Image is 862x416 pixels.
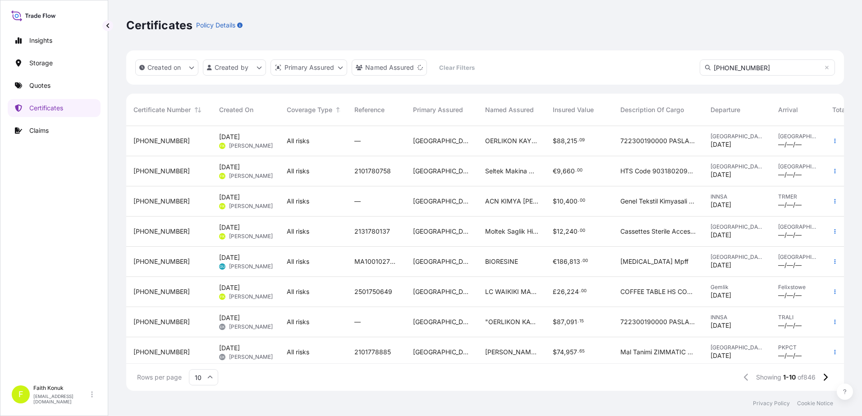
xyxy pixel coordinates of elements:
[413,317,471,326] span: [GEOGRAPHIC_DATA]
[219,253,240,262] span: [DATE]
[620,227,696,236] span: Cassettes Sterile Accessories For Modular Lab System Hs Code 85235190 1 Kap 3 Kg 1 30 X 31 X 17 C...
[553,228,557,235] span: $
[711,231,731,240] span: [DATE]
[564,349,566,355] span: ,
[485,287,538,296] span: LC WAIKIKI MAGAZACILIK HIZMETLERI TICARET AS
[133,348,190,357] span: [PHONE_NUMBER]
[133,105,191,114] span: Certificate Number
[352,59,427,76] button: cargoOwner Filter options
[220,141,225,150] span: FK
[564,198,565,204] span: ,
[797,400,833,407] p: Cookie Notice
[413,227,471,236] span: [GEOGRAPHIC_DATA]
[778,163,818,170] span: [GEOGRAPHIC_DATA]
[284,63,334,72] p: Primary Assured
[354,167,391,176] span: 2101780758
[711,321,731,330] span: [DATE]
[8,32,101,50] a: Insights
[553,258,557,265] span: €
[798,373,816,382] span: of 846
[413,136,471,145] span: [GEOGRAPHIC_DATA]
[578,320,579,323] span: .
[579,139,585,142] span: 09
[553,168,557,174] span: €
[567,138,577,144] span: 215
[577,169,582,172] span: 00
[413,197,471,206] span: [GEOGRAPHIC_DATA]
[133,257,190,266] span: [PHONE_NUMBER]
[557,258,568,265] span: 186
[753,400,790,407] p: Privacy Policy
[778,284,818,291] span: Felixstowe
[778,261,802,270] span: —/—/—
[711,314,764,321] span: INNSA
[711,133,764,140] span: [GEOGRAPHIC_DATA]
[229,203,273,210] span: [PERSON_NAME]
[557,198,564,204] span: 10
[778,105,798,114] span: Arrival
[711,140,731,149] span: [DATE]
[711,170,731,179] span: [DATE]
[485,227,538,236] span: Moltek Saglik Hizmetleri Uretim VE PAZARLAMA A.S.
[29,81,50,90] p: Quotes
[566,319,577,325] span: 091
[578,350,579,353] span: .
[147,63,181,72] p: Created on
[354,348,391,357] span: 2101778885
[219,105,253,114] span: Created On
[553,289,557,295] span: £
[557,168,561,174] span: 9
[287,197,309,206] span: All risks
[568,258,569,265] span: ,
[229,323,273,330] span: [PERSON_NAME]
[193,104,203,115] button: Sort
[565,228,578,235] span: 240
[229,233,273,240] span: [PERSON_NAME]
[579,320,584,323] span: 15
[778,140,802,149] span: —/—/—
[566,349,577,355] span: 957
[756,373,781,382] span: Showing
[365,63,414,72] p: Named Assured
[126,18,193,32] p: Certificates
[778,200,802,209] span: —/—/—
[564,228,565,235] span: ,
[565,138,567,144] span: ,
[567,289,579,295] span: 224
[711,291,731,300] span: [DATE]
[778,321,802,330] span: —/—/—
[711,200,731,209] span: [DATE]
[220,292,225,301] span: FK
[354,227,390,236] span: 2131780137
[485,348,538,357] span: [PERSON_NAME] SISTEMLER
[575,169,577,172] span: .
[219,313,240,322] span: [DATE]
[620,317,696,326] span: 722300190000 PASLANMAZ KAYNAK TELI 19 955 82 722220310000 PASLANMAZ KAYNAK TELI CUBUK 34 065 73 7...
[711,163,764,170] span: [GEOGRAPHIC_DATA]
[271,59,347,76] button: distributor Filter options
[354,136,361,145] span: —
[354,287,392,296] span: 2501750649
[8,54,101,72] a: Storage
[413,105,463,114] span: Primary Assured
[581,259,582,262] span: .
[135,59,198,76] button: createdOn Filter options
[8,122,101,140] a: Claims
[219,344,240,353] span: [DATE]
[557,349,564,355] span: 74
[33,393,89,404] p: [EMAIL_ADDRESS][DOMAIN_NAME]
[229,293,273,300] span: [PERSON_NAME]
[711,351,731,360] span: [DATE]
[620,348,696,357] span: Mal Tanimi ZIMMATIC PIVOT SYSTEM 9500 P HS CODE 8424 82 10 Sigortalanacak Mal Bedeli 68 143 32 US...
[29,36,52,45] p: Insights
[553,349,557,355] span: $
[8,77,101,95] a: Quotes
[778,193,818,200] span: TRMER
[219,283,240,292] span: [DATE]
[485,197,538,206] span: ACN KIMYA [PERSON_NAME] MAD. INS. OTO.TEKS.KONF.SAN. VE [MEDICAL_DATA]. A.S.
[620,136,696,145] span: 722300190000 PASLANMAZ KAYNAK TELI 44 958 31 722220310000 PASLANMAZ KAYNAK TELI CUBUK 35 237 22 I...
[711,284,764,291] span: Gemlik
[485,136,538,145] span: OERLIKON KAYNAK ELEKTRODLARI VE SANAYI A.S.
[220,322,225,331] span: EK
[778,314,818,321] span: TRALI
